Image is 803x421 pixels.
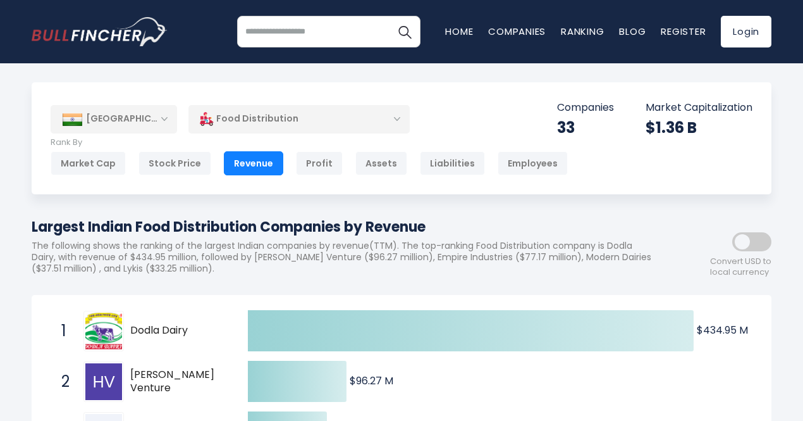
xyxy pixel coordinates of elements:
a: Blog [619,25,646,38]
span: Convert USD to local currency [710,256,771,278]
div: Assets [355,151,407,175]
a: Register [661,25,706,38]
h1: Largest Indian Food Distribution Companies by Revenue [32,217,658,237]
div: Employees [498,151,568,175]
div: Market Cap [51,151,126,175]
p: Market Capitalization [646,101,752,115]
button: Search [389,16,420,47]
text: $434.95 M [697,323,748,337]
a: Companies [488,25,546,38]
div: [GEOGRAPHIC_DATA] [51,105,177,133]
a: Login [721,16,771,47]
p: Rank By [51,137,568,148]
div: Food Distribution [188,104,410,134]
div: Profit [296,151,343,175]
div: 33 [557,118,614,137]
span: [PERSON_NAME] Venture [130,368,226,395]
div: Stock Price [138,151,211,175]
text: $96.27 M [350,374,393,388]
a: Ranking [561,25,604,38]
a: Home [445,25,473,38]
div: Revenue [224,151,283,175]
p: Companies [557,101,614,115]
div: $1.36 B [646,118,752,137]
span: 2 [55,371,68,393]
img: Halder Venture [85,363,122,400]
a: Go to homepage [32,17,168,46]
img: bullfincher logo [32,17,168,46]
img: Dodla Dairy [85,313,122,349]
p: The following shows the ranking of the largest Indian companies by revenue(TTM). The top-ranking ... [32,240,658,275]
span: 1 [55,320,68,342]
div: Liabilities [420,151,485,175]
span: Dodla Dairy [130,324,226,337]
